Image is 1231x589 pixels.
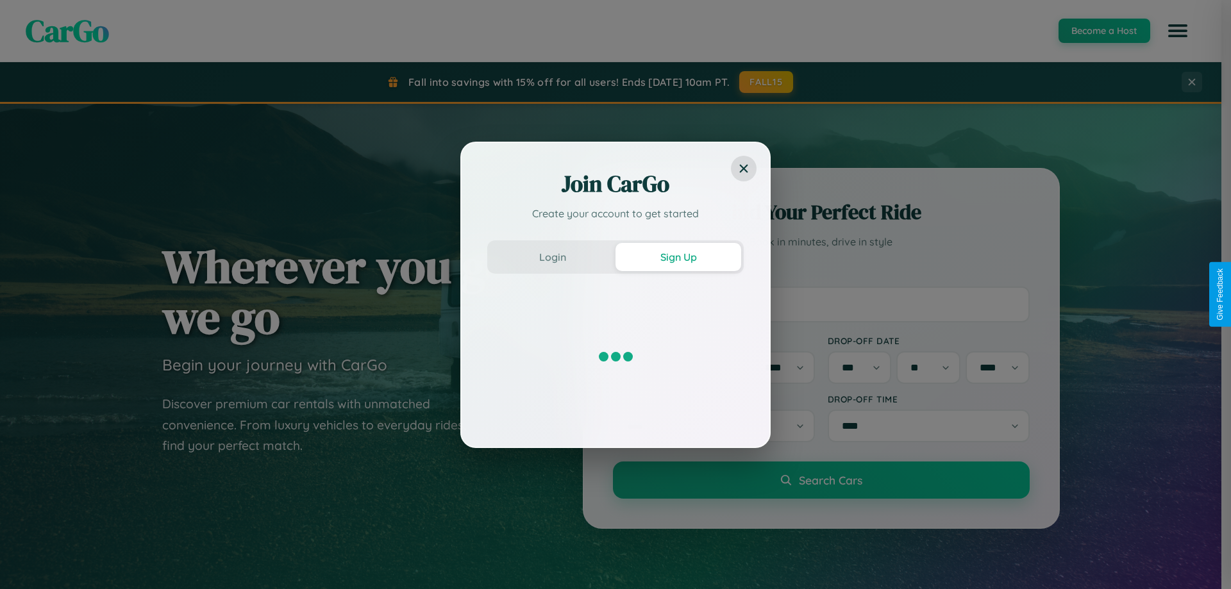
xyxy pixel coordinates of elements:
button: Sign Up [615,243,741,271]
iframe: Intercom live chat [13,545,44,576]
button: Login [490,243,615,271]
div: Give Feedback [1216,269,1225,320]
p: Create your account to get started [487,206,744,221]
h2: Join CarGo [487,169,744,199]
